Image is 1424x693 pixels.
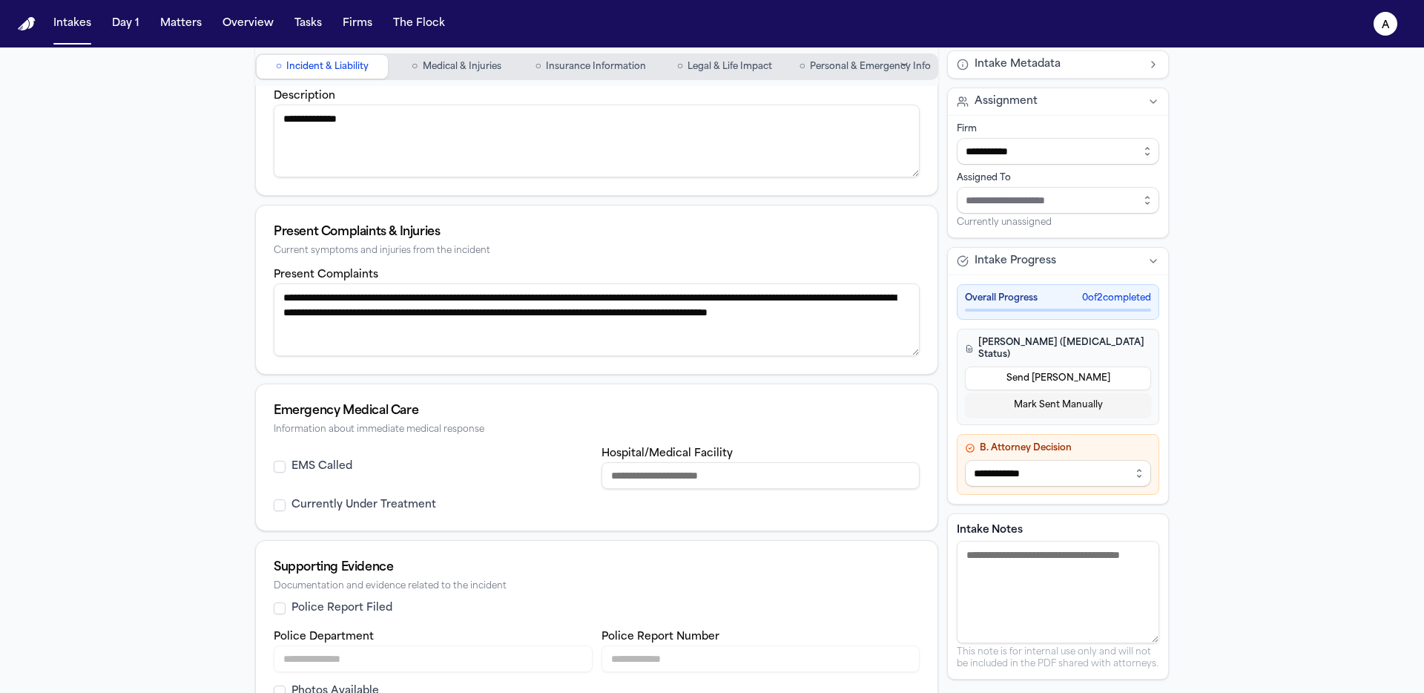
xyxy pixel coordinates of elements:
label: Present Complaints [274,269,378,280]
div: Current symptoms and injuries from the incident [274,246,920,257]
span: Legal & Life Impact [688,61,772,73]
label: Description [274,91,335,102]
button: Firms [337,10,378,37]
span: Intake Progress [975,254,1056,269]
button: Day 1 [106,10,145,37]
div: Present Complaints & Injuries [274,223,920,241]
span: ○ [677,59,683,74]
button: Intakes [47,10,97,37]
span: Insurance Information [546,61,646,73]
button: Intake Progress [948,248,1168,275]
a: Home [18,17,36,31]
input: Select firm [957,138,1159,165]
label: Police Report Filed [291,601,392,616]
label: EMS Called [291,459,352,474]
span: Personal & Emergency Info [810,61,931,73]
h4: [PERSON_NAME] ([MEDICAL_DATA] Status) [965,337,1151,361]
button: Overview [217,10,280,37]
div: Supporting Evidence [274,559,920,577]
span: ○ [535,59,541,74]
label: Police Report Number [601,631,719,643]
button: Send [PERSON_NAME] [965,367,1151,390]
button: Assignment [948,88,1168,115]
textarea: Incident description [274,105,920,177]
span: Assignment [975,94,1038,109]
textarea: Intake notes [957,541,1159,643]
button: Go to Personal & Emergency Info [794,55,937,79]
div: Firm [957,123,1159,135]
h4: B. Attorney Decision [965,442,1151,454]
input: Police department [274,646,593,672]
button: Go to Medical & Injuries [391,55,522,79]
button: Matters [154,10,208,37]
button: Go to Incident & Liability [257,55,388,79]
div: Emergency Medical Care [274,402,920,420]
span: ○ [276,59,282,74]
span: 0 of 2 completed [1082,292,1151,304]
textarea: Present complaints [274,283,920,356]
label: Intake Notes [957,523,1159,538]
button: Go to Insurance Information [525,55,656,79]
span: Overall Progress [965,292,1038,304]
button: Tasks [289,10,328,37]
input: Police report number [601,646,920,672]
button: Go to Legal & Life Impact [659,55,791,79]
span: Currently unassigned [957,217,1052,229]
label: Police Department [274,631,374,643]
img: Finch Logo [18,17,36,31]
span: ○ [800,59,805,74]
button: The Flock [387,10,451,37]
button: Intake Metadata [948,51,1168,78]
span: Medical & Injuries [423,61,501,73]
span: Incident & Liability [286,61,369,73]
div: Documentation and evidence related to the incident [274,581,920,592]
span: Intake Metadata [975,57,1061,72]
input: Assign to staff member [957,187,1159,214]
button: Mark Sent Manually [965,393,1151,417]
p: This note is for internal use only and will not be included in the PDF shared with attorneys. [957,646,1159,670]
span: ○ [412,59,418,74]
div: Assigned To [957,172,1159,184]
label: Hospital/Medical Facility [601,448,733,459]
label: Currently Under Treatment [291,498,436,513]
div: Information about immediate medical response [274,424,920,436]
input: Hospital or medical facility [601,462,920,489]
